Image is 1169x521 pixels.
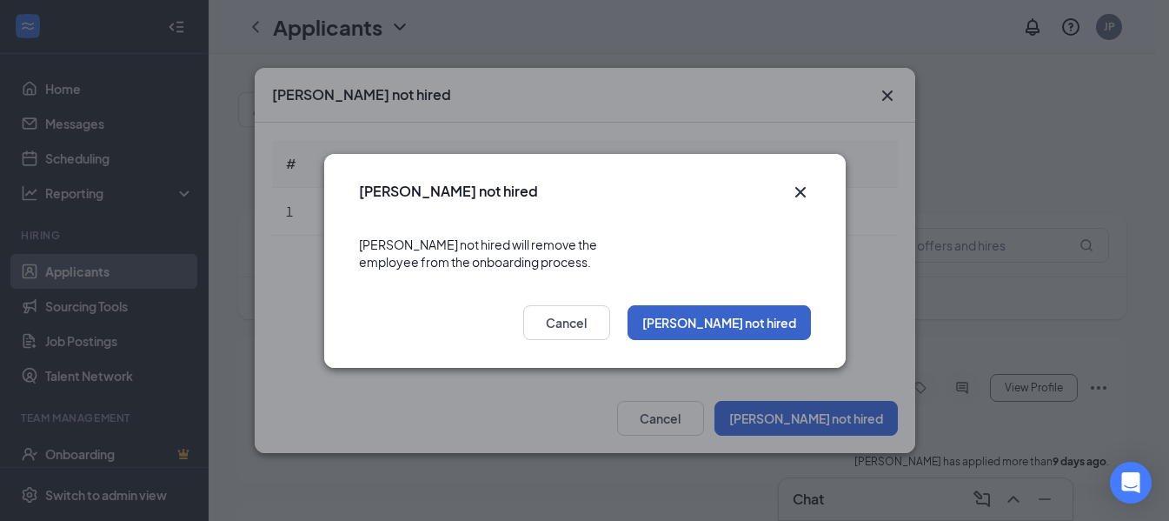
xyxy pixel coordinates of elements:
[359,218,811,288] div: [PERSON_NAME] not hired will remove the employee from the onboarding process.
[1110,462,1152,504] div: Open Intercom Messenger
[790,182,811,203] button: Close
[790,182,811,203] svg: Cross
[523,305,610,340] button: Cancel
[628,305,811,340] button: [PERSON_NAME] not hired
[359,182,538,201] h3: [PERSON_NAME] not hired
